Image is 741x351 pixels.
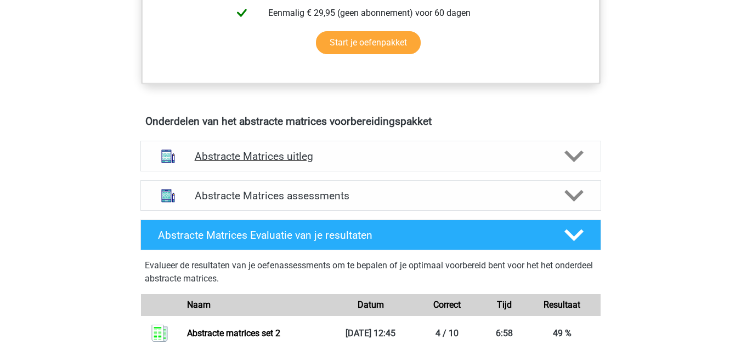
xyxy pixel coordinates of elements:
[136,180,606,211] a: assessments Abstracte Matrices assessments
[195,189,547,202] h4: Abstracte Matrices assessments
[187,328,280,338] a: Abstracte matrices set 2
[316,31,421,54] a: Start je oefenpakket
[136,220,606,250] a: Abstracte Matrices Evaluatie van je resultaten
[145,115,596,128] h4: Onderdelen van het abstracte matrices voorbereidingspakket
[179,298,332,312] div: Naam
[154,182,182,210] img: abstracte matrices assessments
[332,298,409,312] div: Datum
[154,142,182,170] img: abstracte matrices uitleg
[485,298,524,312] div: Tijd
[409,298,485,312] div: Correct
[158,229,547,241] h4: Abstracte Matrices Evaluatie van je resultaten
[145,259,597,285] p: Evalueer de resultaten van je oefenassessments om te bepalen of je optimaal voorbereid bent voor ...
[136,141,606,171] a: uitleg Abstracte Matrices uitleg
[195,150,547,163] h4: Abstracte Matrices uitleg
[524,298,601,312] div: Resultaat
